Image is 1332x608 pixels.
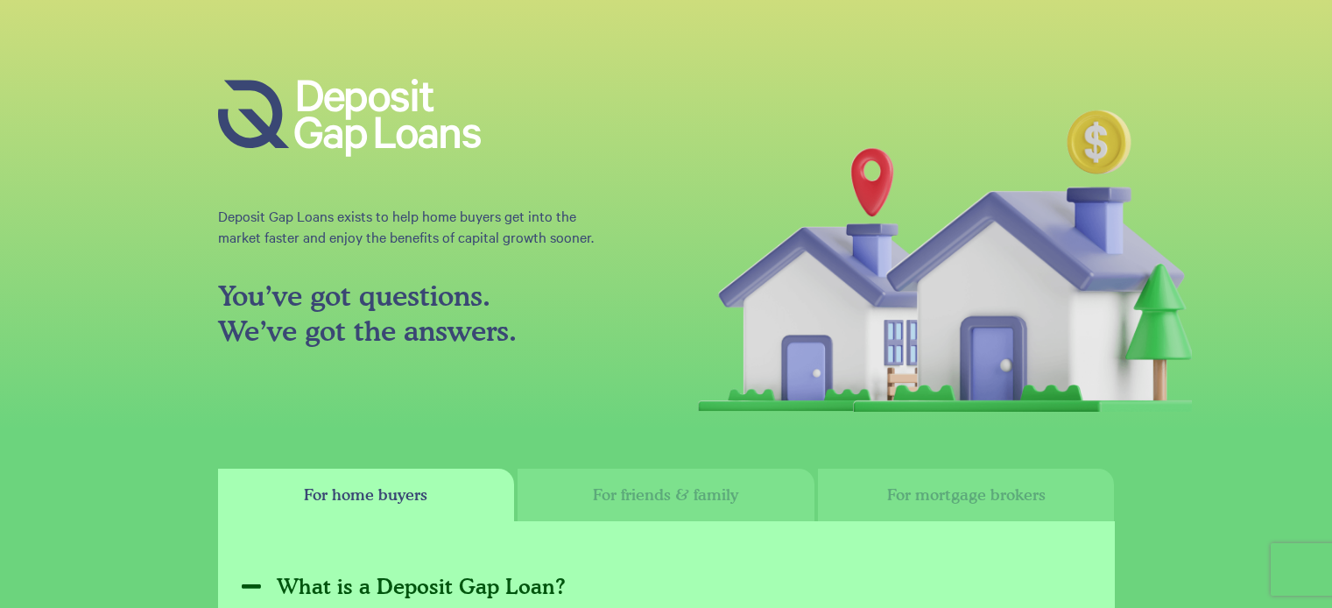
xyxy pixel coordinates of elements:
div: FAQs [218,469,1115,521]
p: Deposit Gap Loans exists to help home buyers get into the market faster and enjoy the benefits of... [218,205,619,247]
h2: You’ve got questions. We’ve got the answers. [218,279,619,349]
button: For friends & family [518,469,814,521]
img: Homes Side-By-Side [666,79,1192,412]
button: For home buyers [218,469,514,521]
button: For mortgage brokers [818,469,1114,521]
